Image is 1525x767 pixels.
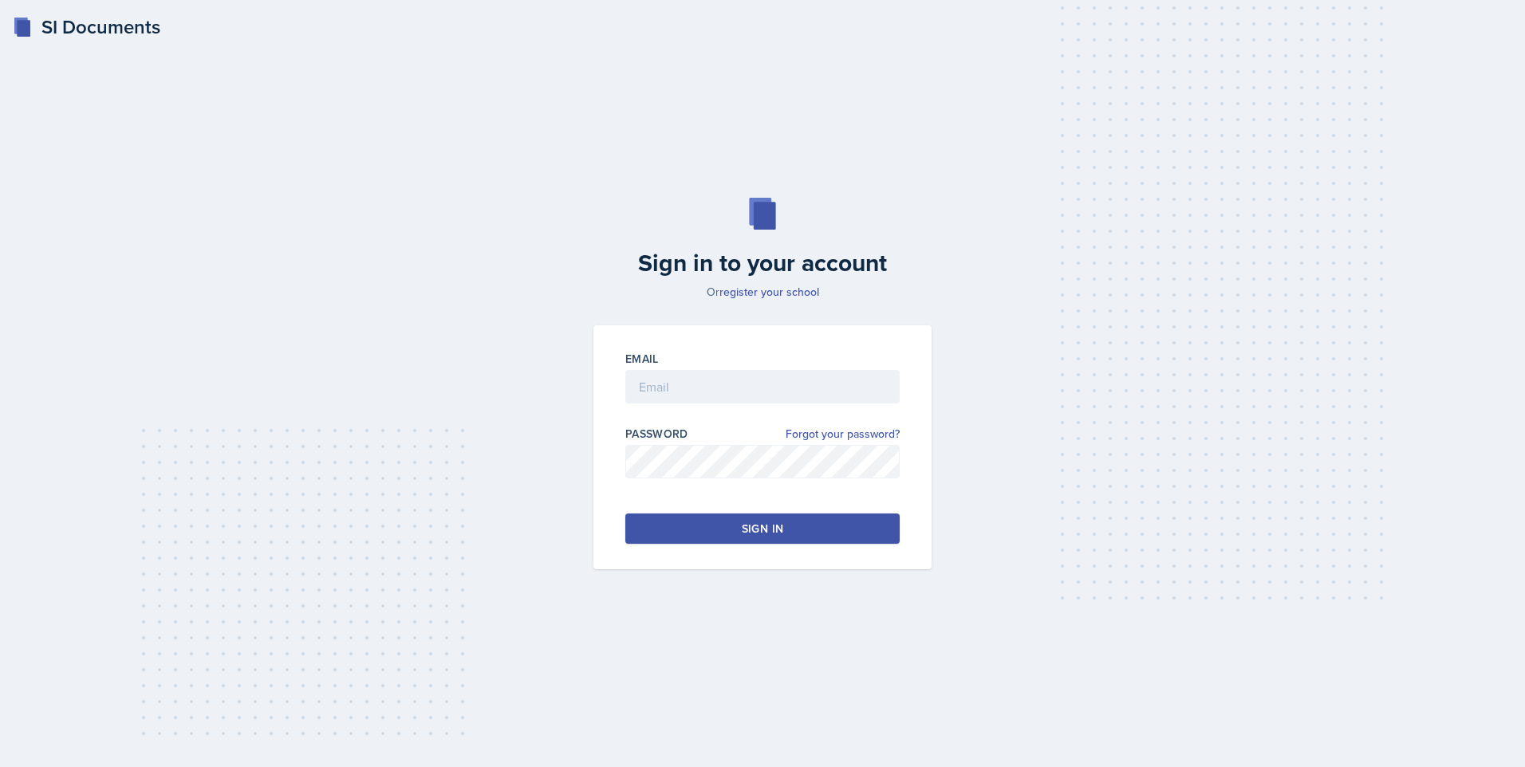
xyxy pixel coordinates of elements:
[625,426,688,442] label: Password
[625,513,900,544] button: Sign in
[719,284,819,300] a: register your school
[584,249,941,277] h2: Sign in to your account
[786,426,900,442] a: Forgot your password?
[742,521,783,537] div: Sign in
[625,370,900,403] input: Email
[584,284,941,300] p: Or
[13,13,160,41] a: SI Documents
[625,351,659,367] label: Email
